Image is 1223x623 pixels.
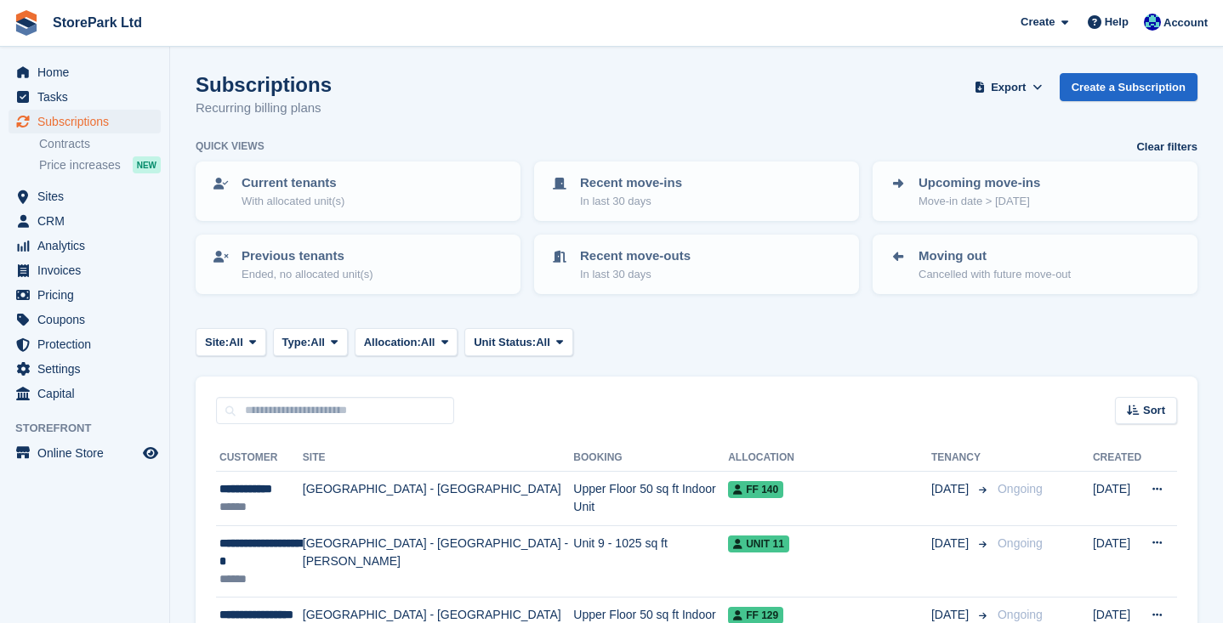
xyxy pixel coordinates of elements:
[573,472,728,526] td: Upper Floor 50 sq ft Indoor Unit
[39,136,161,152] a: Contracts
[37,85,139,109] span: Tasks
[874,236,1196,292] a: Moving out Cancelled with future move-out
[919,193,1040,210] p: Move-in date > [DATE]
[1136,139,1197,156] a: Clear filters
[37,209,139,233] span: CRM
[197,236,519,292] a: Previous tenants Ended, no allocated unit(s)
[355,328,458,356] button: Allocation: All
[15,420,169,437] span: Storefront
[140,443,161,463] a: Preview store
[303,445,574,472] th: Site
[9,258,161,282] a: menu
[46,8,149,37] a: StorePark Ltd
[919,173,1040,193] p: Upcoming move-ins
[1163,14,1208,31] span: Account
[991,79,1026,96] span: Export
[573,525,728,598] td: Unit 9 - 1025 sq ft
[1093,445,1141,472] th: Created
[1093,525,1141,598] td: [DATE]
[303,472,574,526] td: [GEOGRAPHIC_DATA] - [GEOGRAPHIC_DATA]
[536,163,857,219] a: Recent move-ins In last 30 days
[728,481,783,498] span: FF 140
[310,334,325,351] span: All
[580,266,691,283] p: In last 30 days
[1143,402,1165,419] span: Sort
[37,332,139,356] span: Protection
[874,163,1196,219] a: Upcoming move-ins Move-in date > [DATE]
[133,156,161,173] div: NEW
[421,334,435,351] span: All
[37,382,139,405] span: Capital
[242,193,344,210] p: With allocated unit(s)
[9,357,161,381] a: menu
[229,334,243,351] span: All
[9,441,161,465] a: menu
[9,60,161,84] a: menu
[196,328,266,356] button: Site: All
[573,445,728,472] th: Booking
[580,193,682,210] p: In last 30 days
[9,85,161,109] a: menu
[464,328,572,356] button: Unit Status: All
[1060,73,1197,101] a: Create a Subscription
[242,246,373,266] p: Previous tenants
[282,334,311,351] span: Type:
[9,110,161,133] a: menu
[9,332,161,356] a: menu
[1093,472,1141,526] td: [DATE]
[474,334,536,351] span: Unit Status:
[205,334,229,351] span: Site:
[1021,14,1055,31] span: Create
[580,246,691,266] p: Recent move-outs
[37,60,139,84] span: Home
[37,234,139,258] span: Analytics
[9,382,161,405] a: menu
[1105,14,1129,31] span: Help
[37,441,139,465] span: Online Store
[37,283,139,307] span: Pricing
[303,525,574,598] td: [GEOGRAPHIC_DATA] - [GEOGRAPHIC_DATA] - [PERSON_NAME]
[1144,14,1161,31] img: Donna
[919,266,1071,283] p: Cancelled with future move-out
[9,283,161,307] a: menu
[37,357,139,381] span: Settings
[242,173,344,193] p: Current tenants
[196,139,265,154] h6: Quick views
[196,99,332,118] p: Recurring billing plans
[197,163,519,219] a: Current tenants With allocated unit(s)
[536,334,550,351] span: All
[37,308,139,331] span: Coupons
[998,536,1043,550] span: Ongoing
[9,184,161,208] a: menu
[196,73,332,96] h1: Subscriptions
[39,156,161,174] a: Price increases NEW
[728,535,789,552] span: UNIT 11
[14,10,39,36] img: stora-icon-8386f47178a22dfd0bd8f6a31ec36ba5ce8667c1dd55bd0f319d3a0aa187defe.svg
[9,234,161,258] a: menu
[37,184,139,208] span: Sites
[37,258,139,282] span: Invoices
[39,157,121,173] span: Price increases
[931,480,972,498] span: [DATE]
[931,445,991,472] th: Tenancy
[273,328,348,356] button: Type: All
[9,209,161,233] a: menu
[919,246,1071,266] p: Moving out
[998,482,1043,496] span: Ongoing
[580,173,682,193] p: Recent move-ins
[364,334,421,351] span: Allocation:
[37,110,139,133] span: Subscriptions
[931,535,972,552] span: [DATE]
[216,445,303,472] th: Customer
[998,608,1043,621] span: Ongoing
[536,236,857,292] a: Recent move-outs In last 30 days
[9,308,161,331] a: menu
[971,73,1046,101] button: Export
[242,266,373,283] p: Ended, no allocated unit(s)
[728,445,931,472] th: Allocation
